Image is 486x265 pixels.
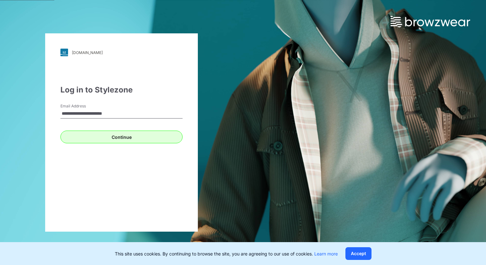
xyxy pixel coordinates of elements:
img: svg+xml;base64,PHN2ZyB3aWR0aD0iMjgiIGhlaWdodD0iMjgiIHZpZXdCb3g9IjAgMCAyOCAyOCIgZmlsbD0ibm9uZSIgeG... [60,49,68,56]
button: Continue [60,131,183,143]
a: [DOMAIN_NAME] [60,49,183,56]
button: Accept [345,247,371,260]
p: This site uses cookies. By continuing to browse the site, you are agreeing to our use of cookies. [115,250,338,257]
div: Log in to Stylezone [60,84,183,96]
div: [DOMAIN_NAME] [72,50,103,55]
img: browzwear-logo.73288ffb.svg [391,16,470,27]
label: Email Address [60,103,105,109]
a: Learn more [314,251,338,256]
